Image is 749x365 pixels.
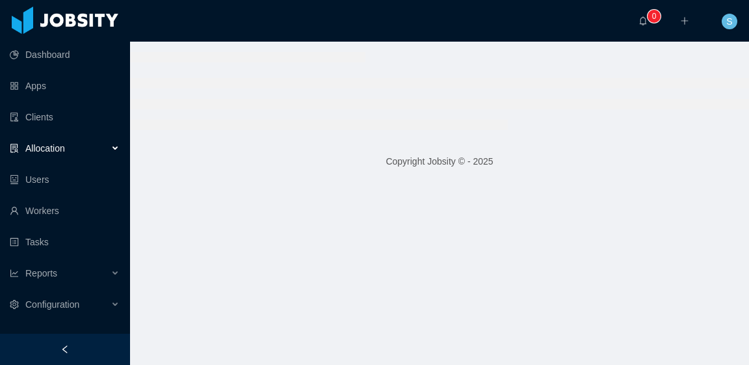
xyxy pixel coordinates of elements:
[680,16,689,25] i: icon: plus
[25,268,57,278] span: Reports
[25,143,65,154] span: Allocation
[10,198,120,224] a: icon: userWorkers
[10,229,120,255] a: icon: profileTasks
[648,10,661,23] sup: 0
[130,139,749,184] footer: Copyright Jobsity © - 2025
[10,167,120,193] a: icon: robotUsers
[10,300,19,309] i: icon: setting
[638,16,648,25] i: icon: bell
[10,144,19,153] i: icon: solution
[10,104,120,130] a: icon: auditClients
[10,73,120,99] a: icon: appstoreApps
[25,299,79,310] span: Configuration
[10,269,19,278] i: icon: line-chart
[10,42,120,68] a: icon: pie-chartDashboard
[726,14,732,29] span: S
